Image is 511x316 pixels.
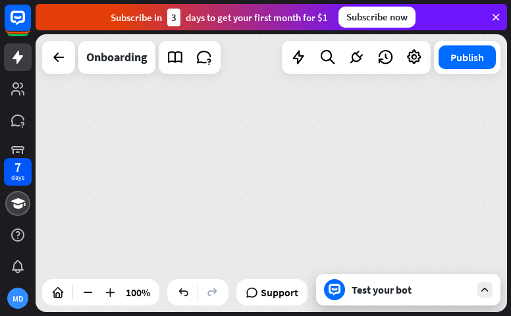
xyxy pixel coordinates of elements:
a: 7 days [4,158,32,186]
div: Test your bot [352,283,470,296]
div: MD [7,288,28,309]
div: days [11,173,24,182]
div: 3 [167,9,180,26]
div: Subscribe now [338,7,416,28]
div: Subscribe in days to get your first month for $1 [111,9,328,26]
span: Support [261,282,298,303]
div: 7 [14,161,21,173]
div: 100% [122,282,154,303]
div: Onboarding [86,41,148,74]
button: Publish [439,45,496,69]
